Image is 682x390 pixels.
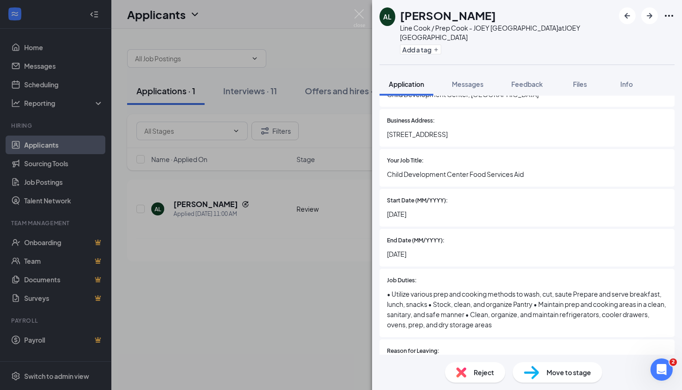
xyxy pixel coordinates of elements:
[650,358,673,381] iframe: Intercom live chat
[433,47,439,52] svg: Plus
[387,249,667,259] span: [DATE]
[387,289,667,330] span: • Utilize various prep and cooking methods to wash, cut, saute Prepare and serve breakfast, lunch...
[663,10,675,21] svg: Ellipses
[573,80,587,88] span: Files
[669,358,677,366] span: 2
[400,45,441,54] button: PlusAdd a tag
[622,10,633,21] svg: ArrowLeftNew
[383,12,392,21] div: AL
[387,117,435,125] span: Business Address:
[620,80,633,88] span: Info
[452,80,483,88] span: Messages
[387,276,417,285] span: Job Duties:
[547,367,591,377] span: Move to stage
[644,10,655,21] svg: ArrowRight
[387,156,424,165] span: Your Job Title:
[387,209,667,219] span: [DATE]
[389,80,424,88] span: Application
[387,236,444,245] span: End Date (MM/YYYY):
[387,169,667,179] span: Child Development Center Food Services Aid
[400,23,614,42] div: Line Cook / Prep Cook - JOEY [GEOGRAPHIC_DATA] at JOEY [GEOGRAPHIC_DATA]
[387,129,667,139] span: [STREET_ADDRESS]
[387,196,448,205] span: Start Date (MM/YYYY):
[641,7,658,24] button: ArrowRight
[387,347,439,356] span: Reason for Leaving:
[474,367,494,377] span: Reject
[511,80,543,88] span: Feedback
[619,7,636,24] button: ArrowLeftNew
[400,7,496,23] h1: [PERSON_NAME]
